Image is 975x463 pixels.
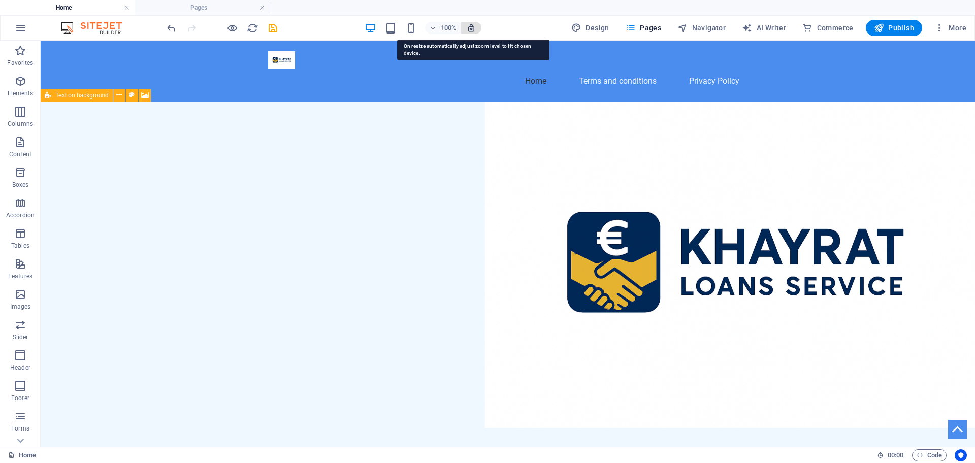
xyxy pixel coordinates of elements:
p: Images [10,303,31,311]
button: Design [567,20,613,36]
span: AI Writer [742,23,786,33]
button: undo [165,22,177,34]
p: Accordion [6,211,35,219]
i: Reload page [247,22,258,34]
span: Navigator [677,23,726,33]
p: Columns [8,120,33,128]
button: 100% [425,22,461,34]
p: Elements [8,89,34,97]
button: reload [246,22,258,34]
button: Publish [866,20,922,36]
p: Forms [11,424,29,433]
span: Code [917,449,942,461]
img: Editor Logo [58,22,135,34]
span: Text on background [55,92,109,98]
span: Publish [874,23,914,33]
p: Favorites [7,59,33,67]
span: 00 00 [888,449,903,461]
button: Click here to leave preview mode and continue editing [226,22,238,34]
button: Code [912,449,947,461]
p: Boxes [12,181,29,189]
span: More [934,23,966,33]
span: : [895,451,896,459]
p: Footer [11,394,29,402]
p: Features [8,272,32,280]
span: Pages [626,23,661,33]
p: Content [9,150,31,158]
p: Slider [13,333,28,341]
p: Header [10,363,30,372]
button: Commerce [798,20,858,36]
button: Usercentrics [955,449,967,461]
span: Commerce [802,23,854,33]
h6: 100% [440,22,457,34]
h4: Pages [135,2,270,13]
a: Click to cancel selection. Double-click to open Pages [8,449,36,461]
button: Pages [622,20,665,36]
i: Undo: Change pages (Ctrl+Z) [166,22,177,34]
span: Design [571,23,609,33]
button: AI Writer [738,20,790,36]
div: Design (Ctrl+Alt+Y) [567,20,613,36]
button: More [930,20,970,36]
button: save [267,22,279,34]
i: Save (Ctrl+S) [267,22,279,34]
button: Navigator [673,20,730,36]
p: Tables [11,242,29,250]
